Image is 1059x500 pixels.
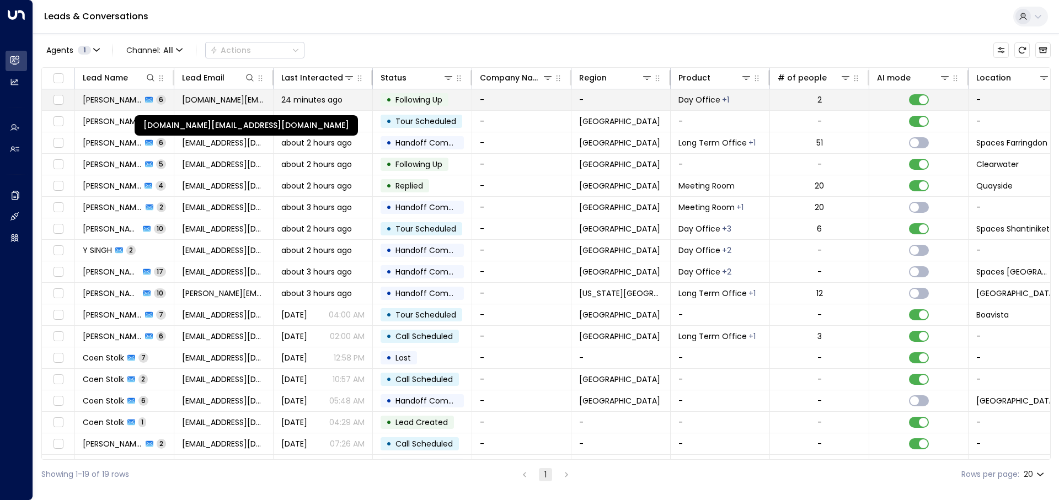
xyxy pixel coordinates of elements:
span: Toggle select row [51,351,65,365]
span: jenny.mcdarmid99@outlook.com [182,288,265,299]
span: Oct 07, 2025 [281,395,307,406]
span: Toggle select row [51,222,65,236]
button: Archived Leads [1035,42,1051,58]
span: 5 [156,159,166,169]
span: Johannesburg [579,159,660,170]
button: Actions [205,42,304,58]
td: - [671,412,770,433]
span: 2 [126,245,136,255]
span: Daniel (Test2) [83,438,142,449]
td: - [671,433,770,454]
span: New York City [579,288,662,299]
p: 05:48 AM [329,395,365,406]
span: about 2 hours ago [281,137,352,148]
td: - [571,412,671,433]
div: Product [678,71,752,84]
div: • [386,90,392,109]
div: Region [579,71,607,84]
span: Quayside [976,180,1013,191]
div: Status [381,71,407,84]
span: Tour Scheduled [395,309,456,320]
div: • [386,219,392,238]
div: • [386,112,392,131]
span: Daniel Teixeira [83,309,142,320]
div: • [386,133,392,152]
span: Toggle select row [51,179,65,193]
span: Toggle select row [51,416,65,429]
span: sharvaripabrekar083@gmail.com [182,266,265,277]
div: 51 [816,137,823,148]
div: Workstation [722,94,729,105]
span: Y SINGH [83,245,112,256]
div: Button group with a nested menu [205,42,304,58]
div: Long Term Office,Meeting Room,Workstation [722,223,731,234]
span: Boavista [976,309,1009,320]
td: - [472,369,571,390]
span: Spaces Farringdon [976,137,1047,148]
span: Yesterday [281,309,307,320]
span: 6 [156,138,166,147]
span: Day Office [678,94,720,105]
span: Handoff Completed [395,266,473,277]
span: Meeting Room [678,202,735,213]
span: Daniela Guimarães [83,94,142,105]
span: Newcastle [579,180,660,191]
td: - [472,240,571,261]
span: Nick [83,137,142,148]
nav: pagination navigation [517,467,574,481]
td: - [671,369,770,390]
span: about 3 hours ago [281,266,352,277]
span: Toggle select row [51,201,65,214]
span: y7976704@gmail.com [182,245,265,256]
span: Tour Scheduled [395,116,456,127]
td: - [472,390,571,411]
span: Toggle select row [51,136,65,150]
span: Oct 07, 2025 [281,417,307,428]
span: Oct 07, 2025 [281,438,307,449]
button: Agents1 [41,42,104,58]
span: Long Term Office [678,288,747,299]
span: Handoff Completed [395,395,473,406]
td: - [671,154,770,175]
div: • [386,155,392,174]
span: 10 [154,288,166,298]
span: Following Up [395,94,442,105]
td: - [472,89,571,110]
div: 2 [817,94,822,105]
div: Lead Name [83,71,128,84]
span: 24 minutes ago [281,94,343,105]
td: - [472,326,571,347]
span: Handoff Completed [395,288,473,299]
span: Tour Scheduled [395,223,456,234]
div: - [817,438,822,449]
span: 7 [156,310,166,319]
span: Toggle select row [51,115,65,128]
span: Rhea Khanna [83,223,140,234]
span: 10 [154,224,166,233]
span: Following Up [395,159,442,170]
span: 6 [138,396,148,405]
div: Last Interacted [281,71,355,84]
td: - [472,111,571,132]
span: Coen Stolk [83,374,124,385]
span: Handoff Completed [395,245,473,256]
td: - [472,175,571,196]
span: 100alison001@gmail.com [182,159,265,170]
td: - [472,455,571,476]
span: 2 [138,374,148,384]
div: Lead Email [182,71,255,84]
span: Sharvari Pabrekar [83,266,140,277]
td: - [472,433,571,454]
span: turok3000@gmail.com [182,331,265,342]
div: Long Term Office,Workstation [722,245,731,256]
span: coenstolk75@gmail.com [182,417,265,428]
td: - [472,304,571,325]
div: AI mode [877,71,950,84]
div: 20 [815,180,824,191]
span: Alison LISON [83,159,142,170]
span: stolk.coenjc@gmail.com [182,352,265,363]
span: Leiden [579,395,660,406]
td: - [571,433,671,454]
td: - [571,347,671,368]
div: - [817,116,822,127]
